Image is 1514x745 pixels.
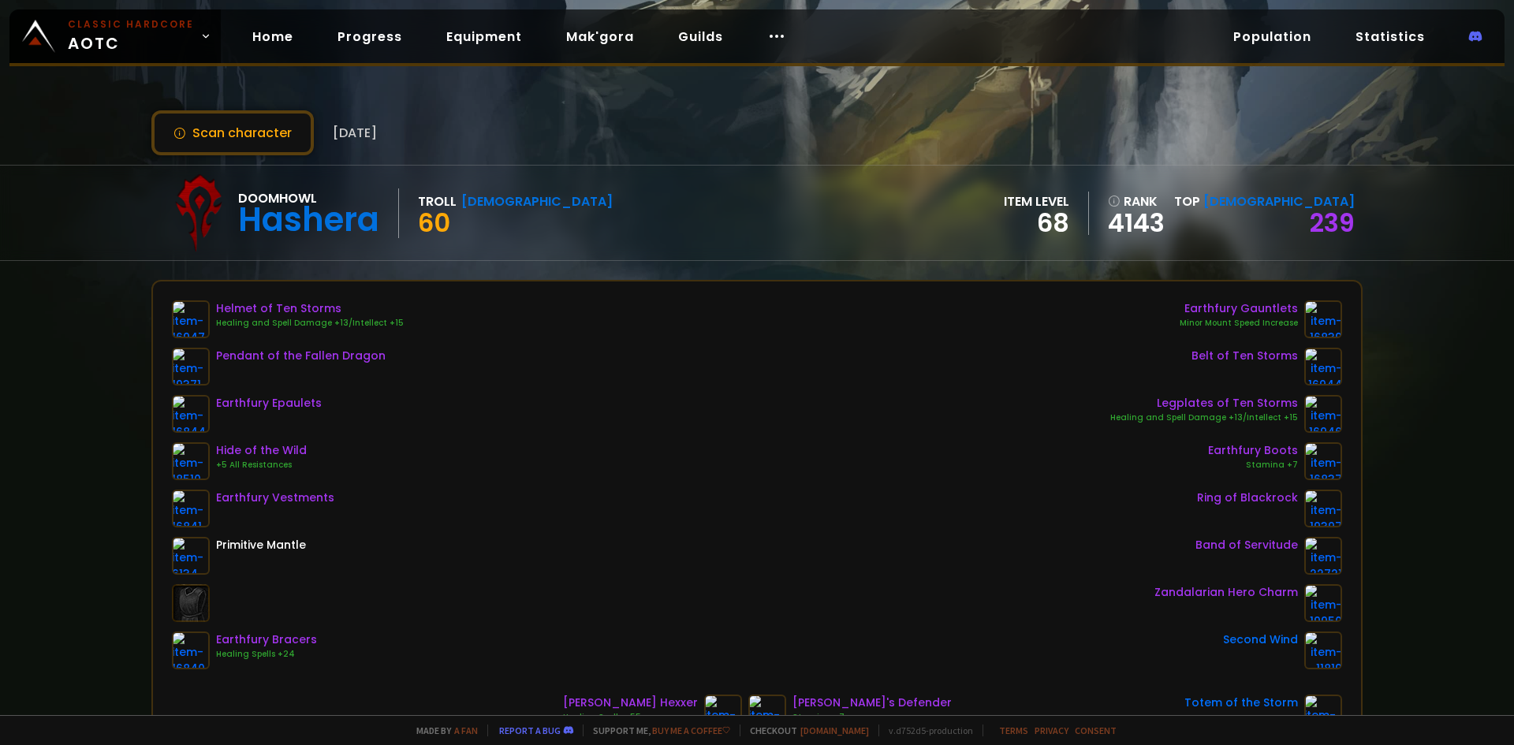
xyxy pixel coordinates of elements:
a: Progress [325,20,415,53]
div: Stamina +7 [1208,459,1298,471]
div: Healing Spells +24 [216,648,317,661]
img: item-19371 [172,348,210,386]
div: rank [1108,192,1165,211]
a: Classic HardcoreAOTC [9,9,221,63]
a: Terms [999,725,1028,736]
div: Healing and Spell Damage +13/Intellect +15 [1110,412,1298,424]
img: item-16837 [1304,442,1342,480]
a: Privacy [1035,725,1068,736]
div: Hide of the Wild [216,442,307,459]
div: Healing and Spell Damage +13/Intellect +15 [216,317,404,330]
a: a fan [454,725,478,736]
small: Classic Hardcore [68,17,194,32]
span: AOTC [68,17,194,55]
a: Consent [1075,725,1117,736]
div: Pendant of the Fallen Dragon [216,348,386,364]
img: item-16840 [172,631,210,669]
img: item-16844 [172,395,210,433]
div: Earthfury Gauntlets [1180,300,1298,317]
div: Stamina +7 [792,711,952,724]
img: item-17106 [748,695,786,732]
img: item-16839 [1304,300,1342,338]
a: Equipment [434,20,535,53]
a: Guilds [666,20,736,53]
div: [PERSON_NAME] Hexxer [563,695,698,711]
div: Zandalarian Hero Charm [1154,584,1298,601]
img: item-19950 [1304,584,1342,622]
div: Earthfury Epaulets [216,395,322,412]
img: item-16946 [1304,395,1342,433]
div: Ring of Blackrock [1197,490,1298,506]
a: Report a bug [499,725,561,736]
a: Statistics [1343,20,1438,53]
div: Troll [418,192,457,211]
div: Band of Servitude [1195,537,1298,553]
a: Mak'gora [554,20,647,53]
a: 4143 [1108,211,1165,235]
img: item-18510 [172,442,210,480]
img: item-16947 [172,300,210,338]
a: Home [240,20,306,53]
div: Primitive Mantle [216,537,306,553]
span: v. d752d5 - production [878,725,973,736]
div: Doomhowl [238,188,379,208]
button: Scan character [151,110,314,155]
img: item-19397 [1304,490,1342,527]
img: item-19890 [704,695,742,732]
div: Earthfury Vestments [216,490,334,506]
span: Checkout [740,725,869,736]
span: Made by [407,725,478,736]
span: [DEMOGRAPHIC_DATA] [1203,192,1355,210]
div: item level [1004,192,1069,211]
div: [PERSON_NAME]'s Defender [792,695,952,711]
div: Totem of the Storm [1184,695,1298,711]
div: Second Wind [1223,631,1298,648]
a: Buy me a coffee [652,725,730,736]
div: Hashera [238,208,379,232]
img: item-23199 [1304,695,1342,732]
img: item-11819 [1304,631,1342,669]
img: item-16944 [1304,348,1342,386]
span: 60 [418,205,450,240]
a: 239 [1310,205,1355,240]
a: Population [1221,20,1324,53]
div: 68 [1004,211,1069,235]
img: item-6134 [172,537,210,575]
div: Top [1174,192,1355,211]
img: item-16841 [172,490,210,527]
div: Earthfury Bracers [216,631,317,648]
div: Earthfury Boots [1208,442,1298,459]
div: +5 All Resistances [216,459,307,471]
div: Healing Spells +55 [563,711,698,724]
div: [DEMOGRAPHIC_DATA] [461,192,613,211]
span: Support me, [583,725,730,736]
a: [DOMAIN_NAME] [800,725,869,736]
div: Legplates of Ten Storms [1110,395,1298,412]
div: Belt of Ten Storms [1191,348,1298,364]
div: Helmet of Ten Storms [216,300,404,317]
div: Minor Mount Speed Increase [1180,317,1298,330]
img: item-22721 [1304,537,1342,575]
span: [DATE] [333,123,377,143]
